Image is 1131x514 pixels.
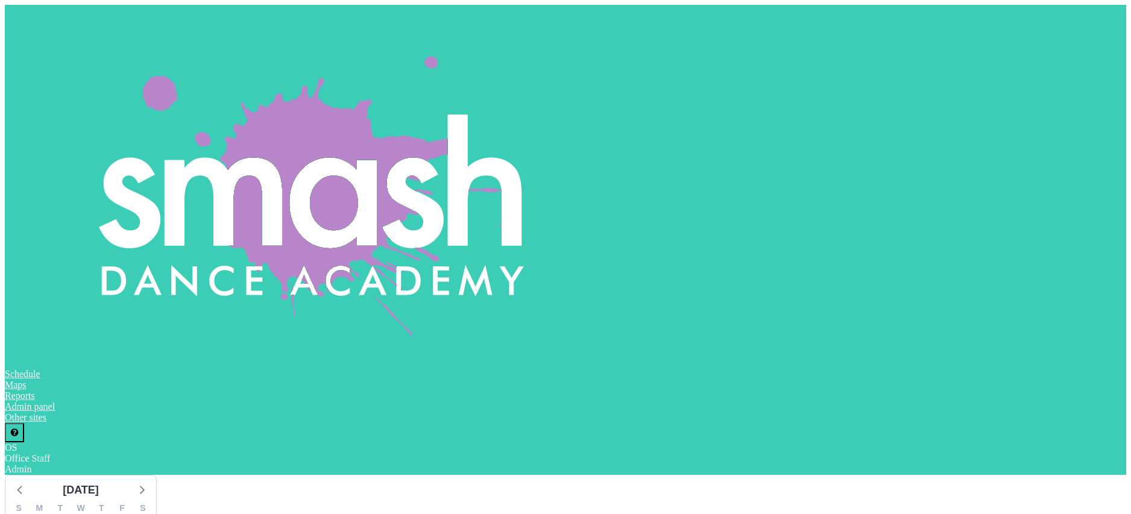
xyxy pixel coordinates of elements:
[5,5,608,366] img: organization-logo
[5,369,40,379] a: Schedule
[5,464,31,474] span: Admin
[5,390,35,401] a: Reports
[5,442,17,453] span: OS
[5,380,27,390] a: Maps
[5,401,55,412] a: Admin panel
[63,481,99,498] div: [DATE]
[5,412,46,422] a: Other sites
[5,453,50,463] span: Office Staff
